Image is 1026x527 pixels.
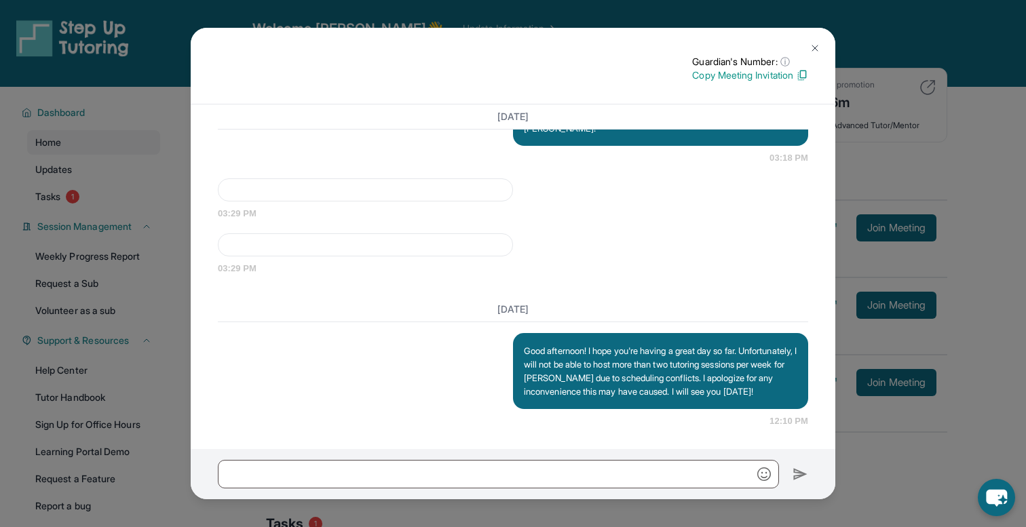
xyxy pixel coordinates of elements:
span: 03:18 PM [769,151,808,165]
button: chat-button [978,479,1015,516]
span: 03:29 PM [218,207,808,220]
p: Guardian's Number: [692,55,808,69]
img: Send icon [793,466,808,482]
h3: [DATE] [218,110,808,123]
img: Emoji [757,467,771,481]
img: Close Icon [810,43,820,54]
span: 03:29 PM [218,262,808,275]
span: 12:10 PM [769,414,808,428]
p: Good afternoon! I hope you're having a great day so far. Unfortunately, I will not be able to hos... [524,344,797,398]
p: Copy Meeting Invitation [692,69,808,82]
h3: [DATE] [218,302,808,316]
span: ⓘ [780,55,790,69]
img: Copy Icon [796,69,808,81]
